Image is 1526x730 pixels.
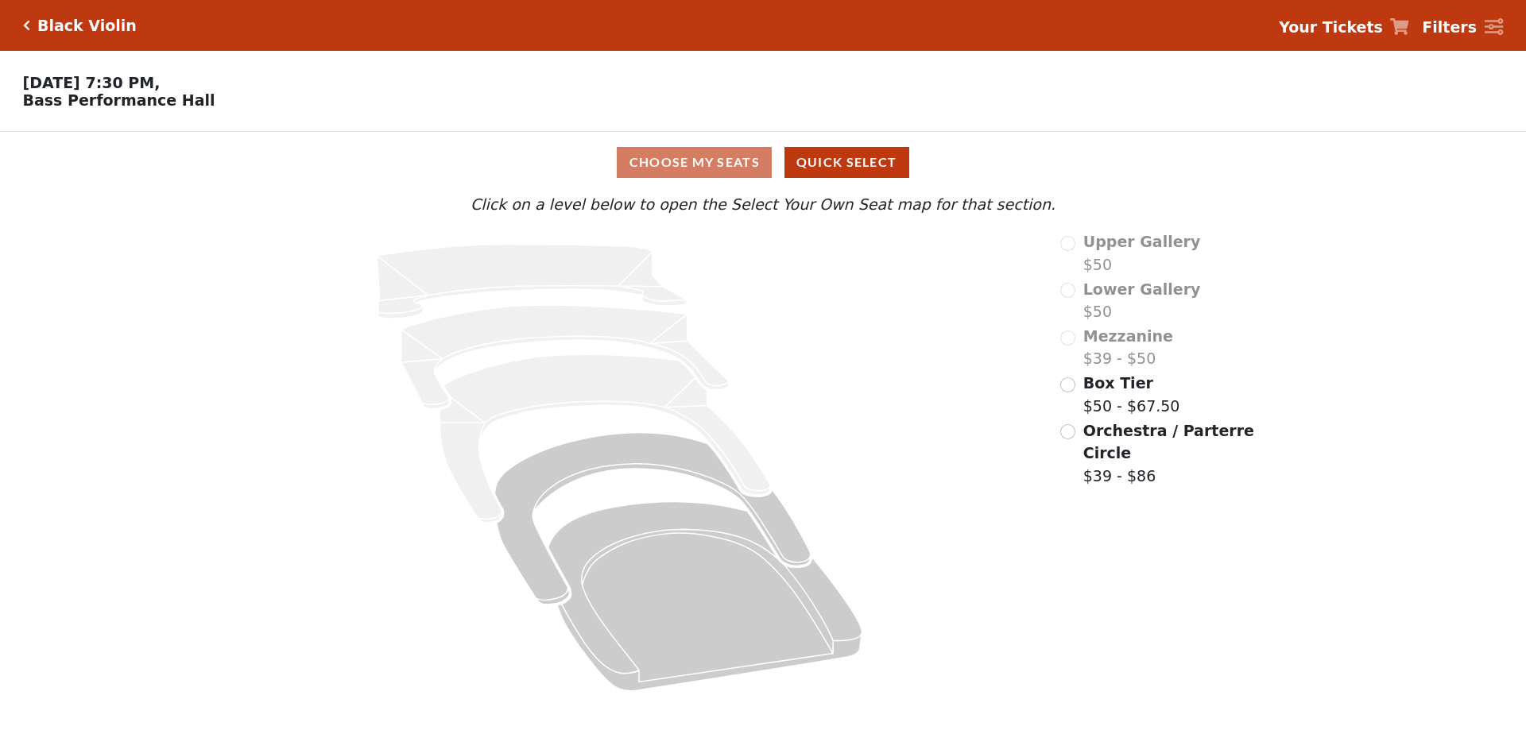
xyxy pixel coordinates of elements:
a: Click here to go back to filters [23,20,30,31]
strong: Your Tickets [1279,18,1383,36]
label: $50 - $67.50 [1083,372,1180,417]
path: Upper Gallery - Seats Available: 0 [378,245,687,319]
label: $50 [1083,278,1201,323]
path: Orchestra / Parterre Circle - Seats Available: 616 [548,502,862,691]
span: Mezzanine [1083,327,1173,345]
a: Your Tickets [1279,16,1409,39]
path: Lower Gallery - Seats Available: 0 [401,305,729,409]
label: $39 - $86 [1083,419,1257,488]
span: Lower Gallery [1083,280,1201,298]
span: Box Tier [1083,374,1153,392]
h5: Black Violin [37,17,137,35]
label: $39 - $50 [1083,325,1173,370]
a: Filters [1422,16,1503,39]
span: Upper Gallery [1083,233,1201,250]
p: Click on a level below to open the Select Your Own Seat map for that section. [202,193,1324,216]
label: $50 [1083,230,1201,276]
strong: Filters [1422,18,1477,36]
span: Orchestra / Parterre Circle [1083,422,1254,462]
button: Quick Select [784,147,909,178]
